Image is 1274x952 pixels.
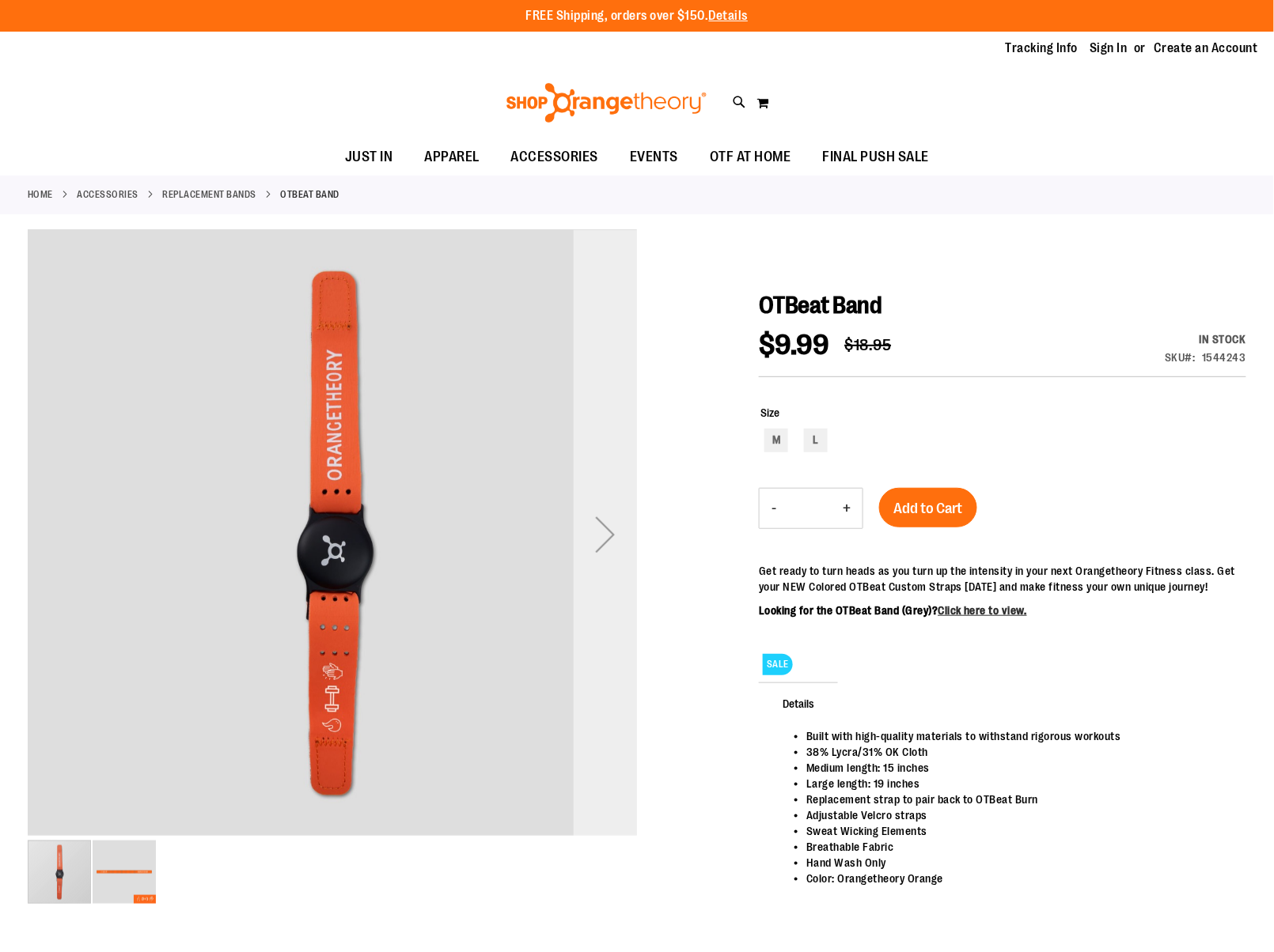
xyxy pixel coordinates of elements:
[1166,351,1196,364] strong: SKU
[424,139,480,175] span: APPAREL
[709,9,749,23] a: Details
[806,728,1230,744] li: Built with high-quality materials to withstand rigorous workouts
[1203,349,1247,365] div: 1544243
[345,139,393,175] span: JUST IN
[694,139,807,176] a: OTF AT HOME
[1166,331,1247,347] div: Availability
[281,187,340,202] strong: OTBeat Band
[710,139,791,175] span: OTF AT HOME
[845,336,892,354] span: $18.95
[893,500,963,517] span: Add to Cart
[630,139,678,175] span: EVENTS
[28,230,637,905] div: carousel
[329,139,409,176] a: JUST IN
[28,187,53,202] a: Home
[408,139,495,176] a: APPAREL
[788,489,831,527] input: Product quantity
[806,791,1230,807] li: Replacement strap to pair back to OTBeat Burn
[1006,40,1079,57] a: Tracking Info
[831,489,863,528] button: Increase product quantity
[760,489,788,528] button: Decrease product quantity
[879,488,977,527] button: Add to Cart
[938,604,1028,617] a: Click here to view.
[806,839,1230,855] li: Breathable Fabric
[28,230,637,839] div: OTBeat Band
[806,744,1230,760] li: 38% Lycra/31% OK Cloth
[28,227,637,836] img: OTBeat Band
[93,841,156,904] img: OTBeat Band
[759,682,838,723] span: Details
[760,406,779,419] span: Size
[1166,331,1247,347] div: In stock
[759,292,882,319] span: OTBeat Band
[823,139,930,175] span: FINAL PUSH SALE
[806,760,1230,776] li: Medium length: 15 inches
[93,839,156,905] div: image 2 of 2
[806,823,1230,839] li: Sweat Wicking Elements
[763,654,793,675] span: SALE
[614,139,694,176] a: EVENTS
[78,187,139,202] a: ACCESSORIES
[1155,40,1259,57] a: Create an Account
[759,563,1246,595] p: Get ready to turn heads as you turn up the intensity in your next Orangetheory Fitness class. Get...
[574,230,637,839] div: Next
[495,139,615,175] a: ACCESSORIES
[806,871,1230,886] li: Color: Orangetheory Orange
[526,7,749,25] p: FREE Shipping, orders over $150.
[804,429,828,452] div: L
[806,807,1230,823] li: Adjustable Velcro straps
[806,855,1230,871] li: Hand Wash Only
[806,776,1230,791] li: Large length: 19 inches
[28,839,93,905] div: image 1 of 2
[511,139,599,175] span: ACCESSORIES
[807,139,946,176] a: FINAL PUSH SALE
[764,429,788,452] div: M
[1090,40,1128,57] a: Sign In
[759,329,829,361] span: $9.99
[759,604,1027,617] b: Looking for the OTBeat Band (Grey)?
[504,83,709,123] img: Shop Orangetheory
[163,187,257,202] a: Replacement Bands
